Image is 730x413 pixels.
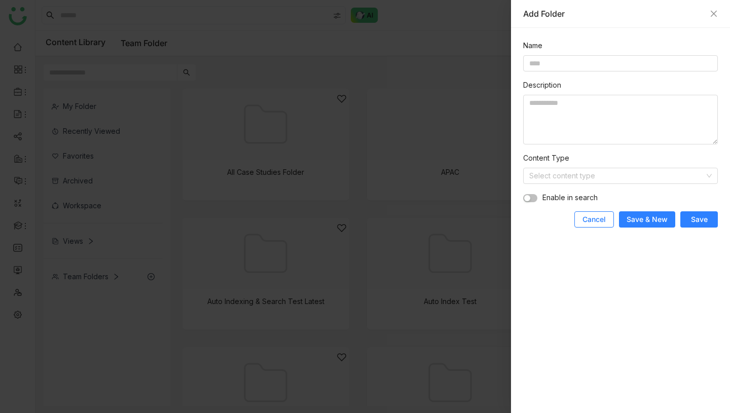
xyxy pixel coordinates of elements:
[680,211,718,228] button: Save
[523,153,569,164] label: Content Type
[582,214,606,224] span: Cancel
[542,192,598,203] span: Enable in search
[523,8,705,19] div: Add Folder
[523,40,542,51] label: Name
[710,10,718,18] button: Close
[574,211,614,228] button: Cancel
[627,214,668,224] span: Save & New
[619,211,675,228] button: Save & New
[523,80,561,91] label: Description
[691,214,708,224] span: Save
